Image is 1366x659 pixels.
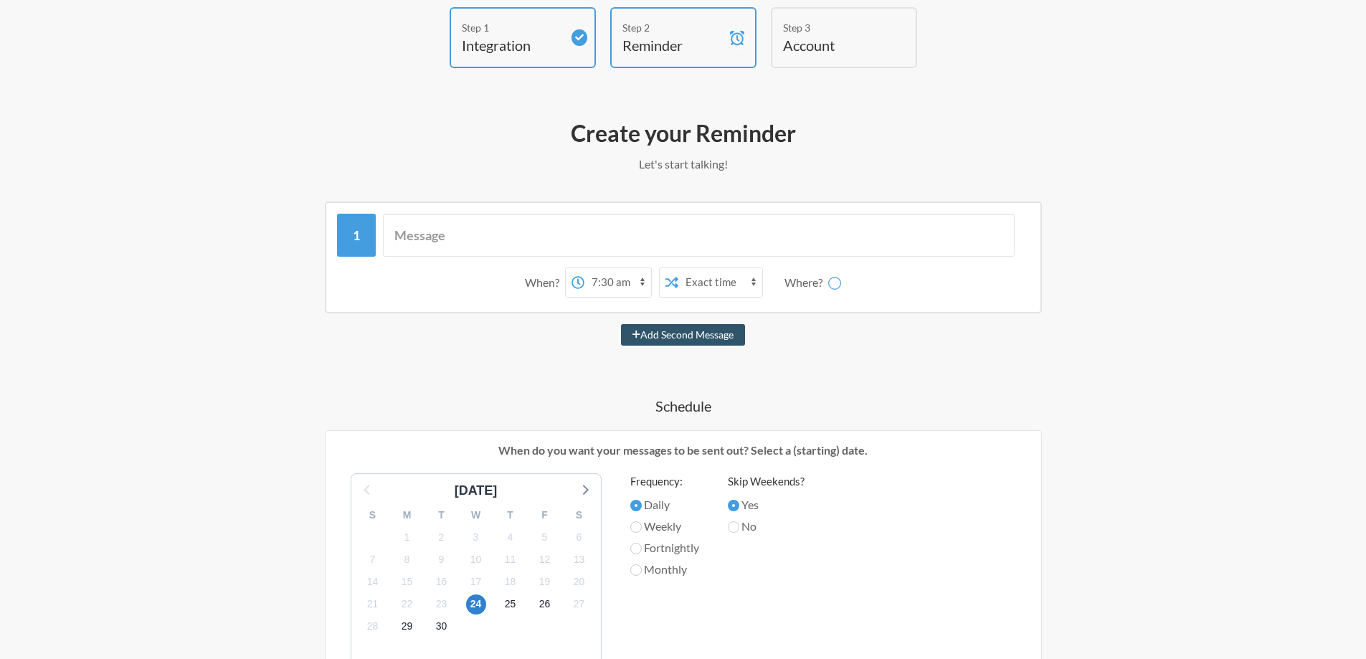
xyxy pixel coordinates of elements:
label: Skip Weekends? [728,473,805,490]
span: Monday, October 20, 2025 [569,572,589,592]
button: Add Second Message [621,324,745,346]
input: Yes [728,500,739,511]
span: Friday, October 3, 2025 [466,527,486,547]
span: Sunday, October 26, 2025 [535,594,555,615]
p: Let's start talking! [267,156,1099,173]
h4: Schedule [267,396,1099,416]
h4: Account [783,35,883,55]
span: Tuesday, October 7, 2025 [363,549,383,569]
div: T [493,504,528,526]
input: Monthly [630,564,642,576]
label: Weekly [630,518,699,535]
span: Saturday, October 4, 2025 [501,527,521,547]
div: When? [525,267,565,298]
span: Sunday, October 5, 2025 [535,527,555,547]
div: F [528,504,562,526]
span: Thursday, October 23, 2025 [432,594,452,615]
span: Monday, October 27, 2025 [569,594,589,615]
label: No [728,518,805,535]
span: Thursday, October 30, 2025 [432,617,452,637]
span: Sunday, October 12, 2025 [535,549,555,569]
span: Friday, October 24, 2025 [466,594,486,615]
span: Thursday, October 16, 2025 [432,572,452,592]
span: Tuesday, October 14, 2025 [363,572,383,592]
span: Tuesday, October 28, 2025 [363,617,383,637]
div: Step 1 [462,20,562,35]
div: Step 2 [622,20,723,35]
span: Wednesday, October 15, 2025 [397,572,417,592]
div: S [356,504,390,526]
input: Daily [630,500,642,511]
span: Wednesday, October 22, 2025 [397,594,417,615]
input: Fortnightly [630,543,642,554]
input: Message [383,214,1015,257]
span: Thursday, October 9, 2025 [432,549,452,569]
div: Where? [784,267,828,298]
div: W [459,504,493,526]
div: T [424,504,459,526]
span: Tuesday, October 21, 2025 [363,594,383,615]
span: Monday, October 13, 2025 [569,549,589,569]
span: Monday, October 6, 2025 [569,527,589,547]
span: Thursday, October 2, 2025 [432,527,452,547]
div: S [562,504,597,526]
span: Saturday, October 25, 2025 [501,594,521,615]
span: Wednesday, October 1, 2025 [397,527,417,547]
span: Wednesday, October 29, 2025 [397,617,417,637]
input: No [728,521,739,533]
span: Friday, October 10, 2025 [466,549,486,569]
span: Sunday, October 19, 2025 [535,572,555,592]
label: Frequency: [630,473,699,490]
p: When do you want your messages to be sent out? Select a (starting) date. [336,442,1030,459]
span: Saturday, October 18, 2025 [501,572,521,592]
span: Saturday, October 11, 2025 [501,549,521,569]
span: Wednesday, October 8, 2025 [397,549,417,569]
label: Daily [630,496,699,513]
h2: Create your Reminder [267,118,1099,148]
label: Yes [728,496,805,513]
label: Fortnightly [630,539,699,556]
input: Weekly [630,521,642,533]
div: M [390,504,424,526]
label: Monthly [630,561,699,578]
h4: Reminder [622,35,723,55]
div: [DATE] [449,481,503,501]
h4: Integration [462,35,562,55]
div: Step 3 [783,20,883,35]
span: Friday, October 17, 2025 [466,572,486,592]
